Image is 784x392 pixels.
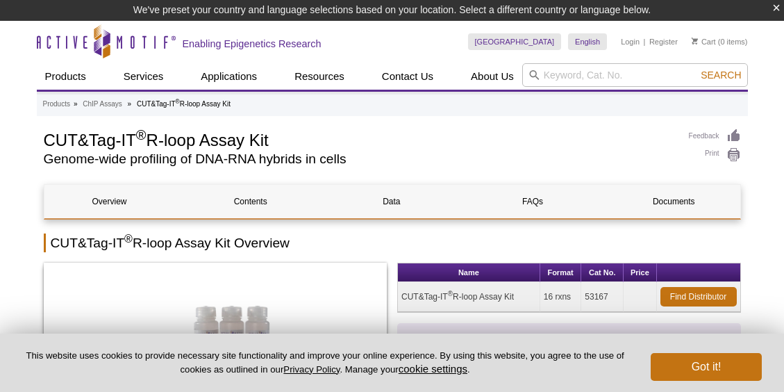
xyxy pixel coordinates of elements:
th: Price [624,263,656,282]
li: » [74,100,78,108]
a: Register [649,37,678,47]
a: Login [621,37,640,47]
p: This website uses cookies to provide necessary site functionality and improve your online experie... [22,350,628,376]
a: Products [43,98,70,111]
button: Got it! [651,353,762,381]
a: Feedback [689,129,741,144]
h2: Enabling Epigenetics Research [183,38,322,50]
a: Find Distributor [660,287,737,307]
li: CUT&Tag-IT R-loop Assay Kit [137,100,231,108]
td: 53167 [581,282,624,312]
a: English [568,33,607,50]
li: » [128,100,132,108]
img: Your Cart [692,38,698,44]
a: About Us [462,63,522,90]
a: Contents [185,185,316,218]
a: FAQs [467,185,598,218]
button: cookie settings [399,363,467,375]
a: Overview [44,185,175,218]
sup: ® [136,127,147,142]
li: (0 items) [692,33,748,50]
h2: Genome-wide profiling of DNA-RNA hybrids in cells [44,153,675,165]
input: Keyword, Cat. No. [522,63,748,87]
sup: ® [124,233,133,245]
a: [GEOGRAPHIC_DATA] [468,33,562,50]
a: Documents [608,185,739,218]
a: Data [326,185,457,218]
a: ChIP Assays [83,98,122,111]
th: Cat No. [581,263,624,282]
a: Print [689,147,741,163]
a: Contact Us [374,63,442,90]
sup: ® [448,290,453,297]
a: Privacy Policy [283,364,340,375]
td: 16 rxns [540,282,582,312]
a: Applications [192,63,265,90]
sup: ® [176,98,180,105]
th: Name [398,263,540,282]
a: Resources [286,63,353,90]
button: Search [697,69,745,81]
a: Cart [692,37,716,47]
a: Products [37,63,94,90]
h1: CUT&Tag-IT R-loop Assay Kit [44,129,675,149]
span: Search [701,70,741,81]
th: Format [540,263,582,282]
a: Services [115,63,172,90]
td: CUT&Tag-IT R-loop Assay Kit [398,282,540,312]
h2: CUT&Tag-IT R-loop Assay Kit Overview [44,234,741,252]
li: | [644,33,646,50]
